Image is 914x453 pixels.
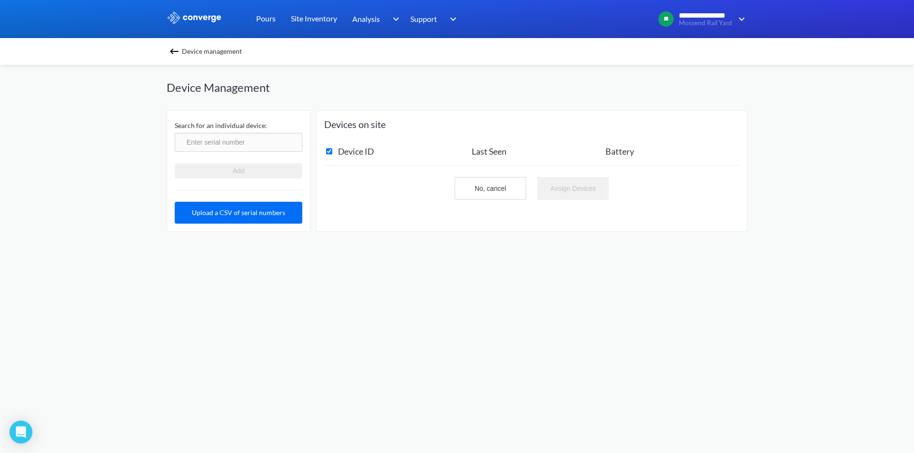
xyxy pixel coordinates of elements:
[324,118,739,130] h2: Devices on site
[606,146,739,157] h3: Battery
[182,45,242,58] span: Device management
[352,13,380,25] span: Analysis
[175,163,302,178] button: Add
[167,65,747,110] h1: Device Management
[410,13,437,25] span: Support
[175,133,302,152] input: Enter serial number
[537,177,609,200] button: Assign Devices
[444,13,459,25] img: downArrow.svg
[732,13,747,25] img: downArrow.svg
[175,202,302,224] label: Upload a CSV of serial numbers
[175,120,302,131] label: Search for an individual device:
[455,177,526,200] button: No, cancel
[169,46,180,57] img: backspace.svg
[387,13,402,25] img: downArrow.svg
[472,146,606,157] h3: Last Seen
[167,11,222,24] img: logo_ewhite.svg
[338,146,472,157] h3: Device ID
[679,20,732,27] span: Mossend Rail Yard
[10,421,32,443] div: Open Intercom Messenger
